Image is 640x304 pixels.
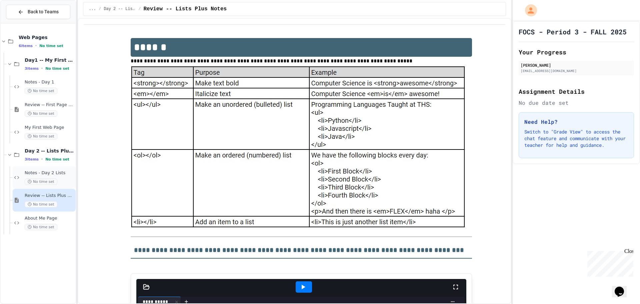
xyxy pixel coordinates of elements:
[143,5,227,13] span: Review -- Lists Plus Notes
[25,170,74,176] span: Notes - Day 2 Lists
[519,99,634,107] div: No due date set
[19,44,33,48] span: 6 items
[35,43,37,48] span: •
[25,224,57,230] span: No time set
[45,157,69,162] span: No time set
[25,201,57,208] span: No time set
[25,88,57,94] span: No time set
[521,62,632,68] div: [PERSON_NAME]
[25,179,57,185] span: No time set
[524,118,628,126] h3: Need Help?
[41,157,43,162] span: •
[19,34,74,40] span: Web Pages
[521,68,632,73] div: [EMAIL_ADDRESS][DOMAIN_NAME]
[99,6,101,12] span: /
[25,110,57,117] span: No time set
[25,216,74,221] span: About Me Page
[25,148,74,154] span: Day 2 -- Lists Plus...
[25,57,74,63] span: Day1 -- My First Page
[6,5,70,19] button: Back to Teams
[25,133,57,139] span: No time set
[25,66,39,71] span: 3 items
[519,47,634,57] h2: Your Progress
[25,125,74,130] span: My First Web Page
[89,6,96,12] span: ...
[28,8,59,15] span: Back to Teams
[104,6,136,12] span: Day 2 -- Lists Plus...
[3,3,46,42] div: Chat with us now!Close
[25,157,39,162] span: 3 items
[524,128,628,148] p: Switch to "Grade View" to access the chat feature and communicate with your teacher for help and ...
[585,248,633,277] iframe: chat widget
[612,277,633,297] iframe: chat widget
[519,27,627,36] h1: FOCS - Period 3 - FALL 2025
[25,102,74,108] span: Review -- First Page Notes
[519,87,634,96] h2: Assignment Details
[25,79,74,85] span: Notes - Day 1
[518,3,539,18] div: My Account
[39,44,63,48] span: No time set
[138,6,141,12] span: /
[41,66,43,71] span: •
[45,66,69,71] span: No time set
[25,193,74,199] span: Review -- Lists Plus Notes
